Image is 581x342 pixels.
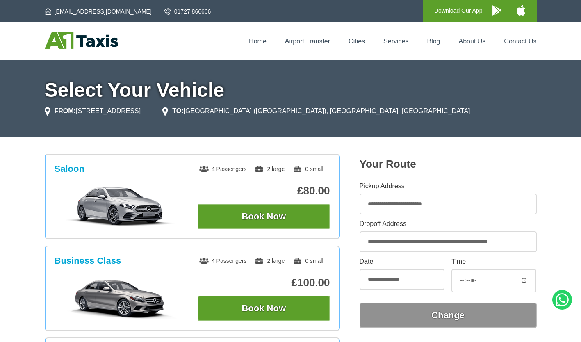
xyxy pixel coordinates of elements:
[45,32,118,49] img: A1 Taxis St Albans LTD
[55,255,121,266] h3: Business Class
[198,185,330,197] p: £80.00
[55,107,76,114] strong: FROM:
[162,106,470,116] li: [GEOGRAPHIC_DATA] ([GEOGRAPHIC_DATA]), [GEOGRAPHIC_DATA], [GEOGRAPHIC_DATA]
[172,107,183,114] strong: TO:
[249,38,267,45] a: Home
[198,276,330,289] p: £100.00
[360,221,537,227] label: Dropoff Address
[45,7,152,16] a: [EMAIL_ADDRESS][DOMAIN_NAME]
[45,80,537,100] h1: Select Your Vehicle
[451,258,536,265] label: Time
[349,38,365,45] a: Cities
[360,183,537,189] label: Pickup Address
[517,5,525,16] img: A1 Taxis iPhone App
[360,303,537,328] button: Change
[427,38,440,45] a: Blog
[492,5,501,16] img: A1 Taxis Android App
[45,106,141,116] li: [STREET_ADDRESS]
[198,204,330,229] button: Book Now
[285,38,330,45] a: Airport Transfer
[293,166,323,172] span: 0 small
[434,6,483,16] p: Download Our App
[198,296,330,321] button: Book Now
[504,38,536,45] a: Contact Us
[164,7,211,16] a: 01727 866666
[293,258,323,264] span: 0 small
[255,166,285,172] span: 2 large
[360,158,537,171] h2: Your Route
[59,278,182,319] img: Business Class
[360,258,444,265] label: Date
[55,164,84,174] h3: Saloon
[59,186,182,227] img: Saloon
[255,258,285,264] span: 2 large
[199,166,247,172] span: 4 Passengers
[459,38,486,45] a: About Us
[199,258,247,264] span: 4 Passengers
[383,38,408,45] a: Services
